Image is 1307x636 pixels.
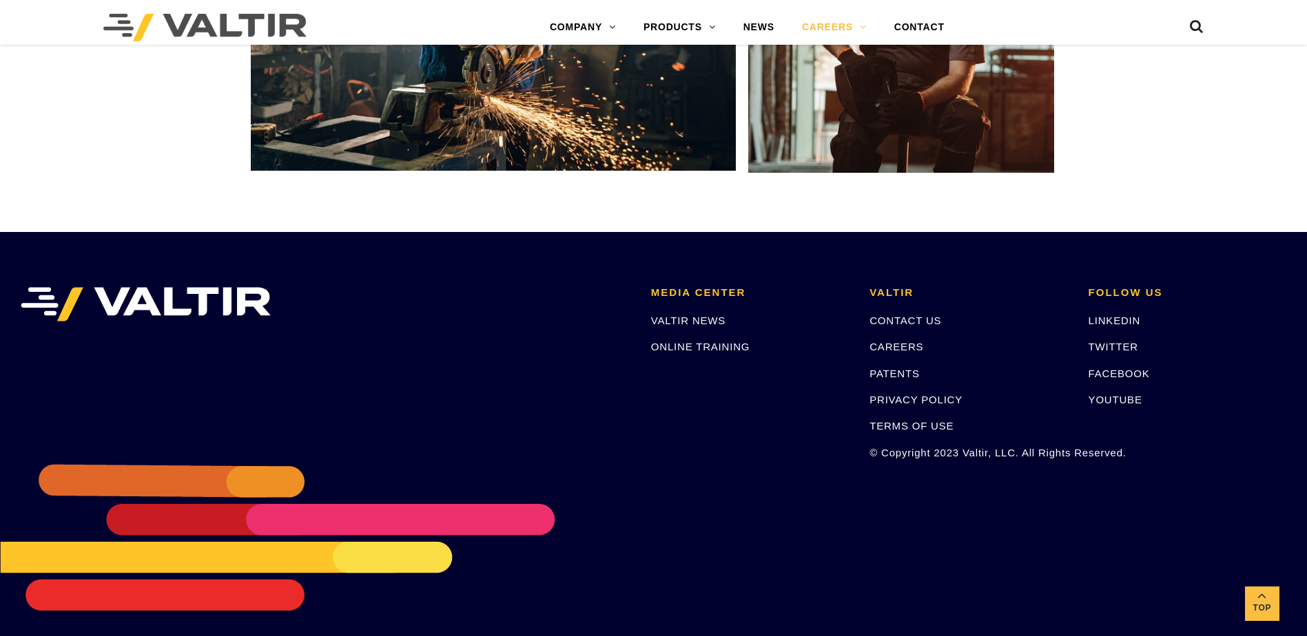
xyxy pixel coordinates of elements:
[869,394,963,405] a: PRIVACY POLICY
[1089,315,1141,326] a: LINKEDIN
[1089,394,1142,405] a: YOUTUBE
[1089,287,1286,299] h2: FOLLOW US
[651,315,725,326] a: VALTIR NEWS
[730,14,788,41] a: NEWS
[1245,600,1279,616] span: Top
[21,287,271,321] img: VALTIR
[630,14,730,41] a: PRODUCTS
[869,368,920,379] a: PATENTS
[103,14,307,41] img: Valtir
[869,287,1067,299] h2: VALTIR
[788,14,881,41] a: CAREERS
[881,14,958,41] a: CONTACT
[536,14,630,41] a: COMPANY
[869,445,1067,460] p: © Copyright 2023 Valtir, LLC. All Rights Reserved.
[869,315,941,326] a: CONTACT US
[869,341,923,352] a: CAREERS
[651,341,750,352] a: ONLINE TRAINING
[1089,341,1138,352] a: TWITTER
[869,420,954,432] a: TERMS OF USE
[1089,368,1150,379] a: FACEBOOK
[651,287,849,299] h2: MEDIA CENTER
[1245,586,1279,621] a: Top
